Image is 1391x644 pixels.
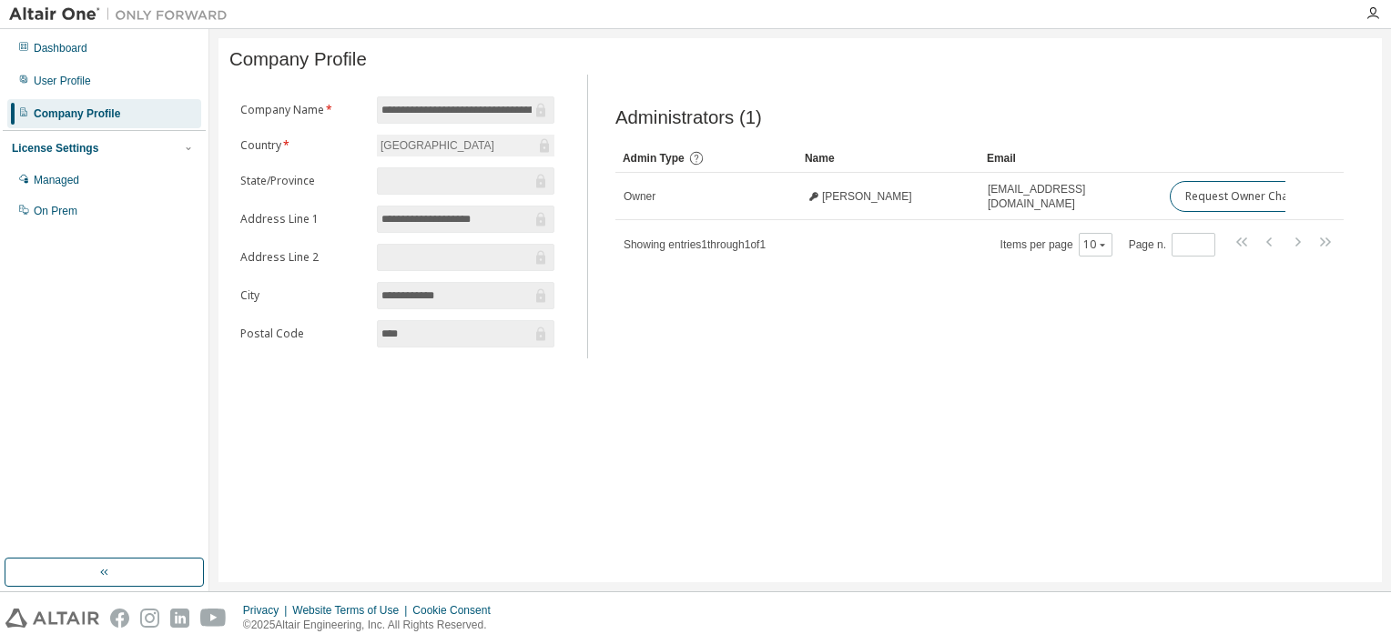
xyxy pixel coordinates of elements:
[34,204,77,218] div: On Prem
[229,49,367,70] span: Company Profile
[5,609,99,628] img: altair_logo.svg
[240,250,366,265] label: Address Line 2
[240,103,366,117] label: Company Name
[240,174,366,188] label: State/Province
[412,603,501,618] div: Cookie Consent
[1170,181,1324,212] button: Request Owner Change
[243,603,292,618] div: Privacy
[140,609,159,628] img: instagram.svg
[9,5,237,24] img: Altair One
[34,74,91,88] div: User Profile
[624,189,655,204] span: Owner
[822,189,912,204] span: [PERSON_NAME]
[34,173,79,187] div: Managed
[988,182,1153,211] span: [EMAIL_ADDRESS][DOMAIN_NAME]
[240,327,366,341] label: Postal Code
[240,138,366,153] label: Country
[243,618,502,633] p: © 2025 Altair Engineering, Inc. All Rights Reserved.
[805,144,972,173] div: Name
[987,144,1154,173] div: Email
[1083,237,1108,252] button: 10
[170,609,189,628] img: linkedin.svg
[624,238,766,251] span: Showing entries 1 through 1 of 1
[12,141,98,156] div: License Settings
[240,288,366,303] label: City
[34,106,120,121] div: Company Profile
[1129,233,1215,257] span: Page n.
[292,603,412,618] div: Website Terms of Use
[240,212,366,226] label: Address Line 1
[110,609,129,628] img: facebook.svg
[615,107,762,128] span: Administrators (1)
[34,41,87,55] div: Dashboard
[378,136,497,156] div: [GEOGRAPHIC_DATA]
[1000,233,1112,257] span: Items per page
[377,135,554,156] div: [GEOGRAPHIC_DATA]
[200,609,227,628] img: youtube.svg
[623,152,685,165] span: Admin Type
